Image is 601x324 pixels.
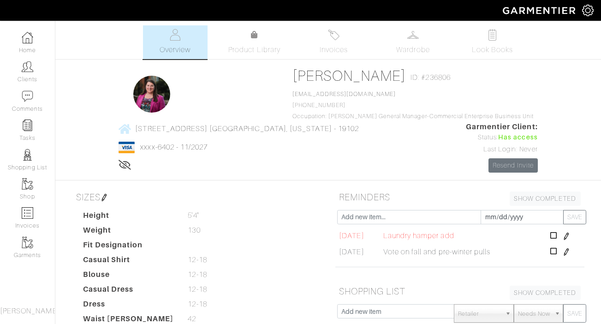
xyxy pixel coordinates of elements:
[383,230,454,241] span: Laundry hamper add
[292,91,396,97] a: [EMAIL_ADDRESS][DOMAIN_NAME]
[22,90,33,102] img: comment-icon-a0a6a9ef722e966f86d9cbdc48e553b5cf19dbc54f86b18d962a5391bc8f6eb6.png
[337,210,481,224] input: Add new item...
[339,246,364,258] span: [DATE]
[563,210,586,224] button: SAVE
[396,44,429,55] span: Wardrobe
[140,143,208,151] a: xxxx-6402 - 11/2027
[466,121,538,132] span: Garmentier Client:
[339,230,364,241] span: [DATE]
[228,44,280,55] span: Product Library
[22,120,33,131] img: reminder-icon-8004d30b9f0a5d33ae49ab947aed9ed385cf756f9e5892f1edd6e32f2345188e.png
[76,240,181,254] dt: Fit Designation
[169,29,181,41] img: basicinfo-40fd8af6dae0f16599ec9e87c0ef1c0a1fdea2edbe929e3d69a839185d80c458.svg
[466,144,538,155] div: Last Login: Never
[76,225,181,240] dt: Weight
[498,2,582,18] img: garmentier-logo-header-white-b43fb05a5012e4ada735d5af1a66efaba907eab6374d6393d1fbf88cb4ef424d.png
[119,123,359,134] a: [STREET_ADDRESS] [GEOGRAPHIC_DATA], [US_STATE] - 19102
[22,149,33,161] img: stylists-icon-eb353228a002819b7ec25b43dbf5f0378dd9e0616d9560372ff212230b889e62.png
[143,25,208,59] a: Overview
[320,44,348,55] span: Invoices
[76,269,181,284] dt: Blouse
[335,282,584,300] h5: SHOPPING LIST
[411,72,451,83] span: ID: #236806
[510,286,581,300] a: SHOW COMPLETED
[337,304,455,318] input: Add new item
[22,178,33,190] img: garments-icon-b7da505a4dc4fd61783c78ac3ca0ef83fa9d6f193b1c9dc38574b1d14d53ca28.png
[188,254,207,265] span: 12-18
[188,284,207,295] span: 12-18
[466,132,538,143] div: Status:
[498,132,538,143] span: Has access
[76,254,181,269] dt: Casual Shirt
[22,32,33,43] img: dashboard-icon-dbcd8f5a0b271acd01030246c82b418ddd0df26cd7fceb0bd07c9910d44c42f6.png
[292,91,534,120] span: [PHONE_NUMBER] Occupation: [PERSON_NAME] General Manager-Commercial Enterprise Business Unit
[135,125,359,133] span: [STREET_ADDRESS] [GEOGRAPHIC_DATA], [US_STATE] - 19102
[381,25,446,59] a: Wardrobe
[407,29,419,41] img: wardrobe-487a4870c1b7c33e795ec22d11cfc2ed9d08956e64fb3008fe2437562e282088.svg
[119,142,135,153] img: visa-934b35602734be37eb7d5d7e5dbcd2044c359bf20a24dc3361ca3fa54326a8a7.png
[22,237,33,248] img: garments-icon-b7da505a4dc4fd61783c78ac3ca0ef83fa9d6f193b1c9dc38574b1d14d53ca28.png
[383,246,491,258] span: Vote on fall and pre-winter pulls
[302,25,366,59] a: Invoices
[460,25,525,59] a: Look Books
[518,305,550,323] span: Needs Now
[22,207,33,219] img: orders-icon-0abe47150d42831381b5fb84f609e132dff9fe21cb692f30cb5eec754e2cba89.png
[72,188,321,206] h5: SIZES
[582,5,594,16] img: gear-icon-white-bd11855cb880d31180b6d7d6211b90ccbf57a29d726f0c71d8c61bd08dd39cc2.png
[328,29,339,41] img: orders-27d20c2124de7fd6de4e0e44c1d41de31381a507db9b33961299e4e07d508b8c.svg
[76,210,181,225] dt: Height
[188,225,200,236] span: 130
[563,304,586,323] button: SAVE
[510,192,581,206] a: SHOW COMPLETED
[563,233,570,240] img: pen-cf24a1663064a2ec1b9c1bd2387e9de7a2fa800b781884d57f21acf72779bad2.png
[488,158,538,173] a: Resend Invite
[222,30,287,55] a: Product Library
[563,248,570,256] img: pen-cf24a1663064a2ec1b9c1bd2387e9de7a2fa800b781884d57f21acf72779bad2.png
[458,305,501,323] span: Retailer
[292,67,406,84] a: [PERSON_NAME]
[76,284,181,299] dt: Casual Dress
[76,299,181,313] dt: Dress
[160,44,190,55] span: Overview
[487,29,498,41] img: todo-9ac3debb85659649dc8f770b8b6100bb5dab4b48dedcbae339e5042a72dfd3cc.svg
[188,269,207,280] span: 12-18
[22,61,33,72] img: clients-icon-6bae9207a08558b7cb47a8932f037763ab4055f8c8b6bfacd5dc20c3e0201464.png
[188,299,207,310] span: 12-18
[188,210,198,221] span: 5'4"
[335,188,584,206] h5: REMINDERS
[472,44,513,55] span: Look Books
[101,194,108,201] img: pen-cf24a1663064a2ec1b9c1bd2387e9de7a2fa800b781884d57f21acf72779bad2.png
